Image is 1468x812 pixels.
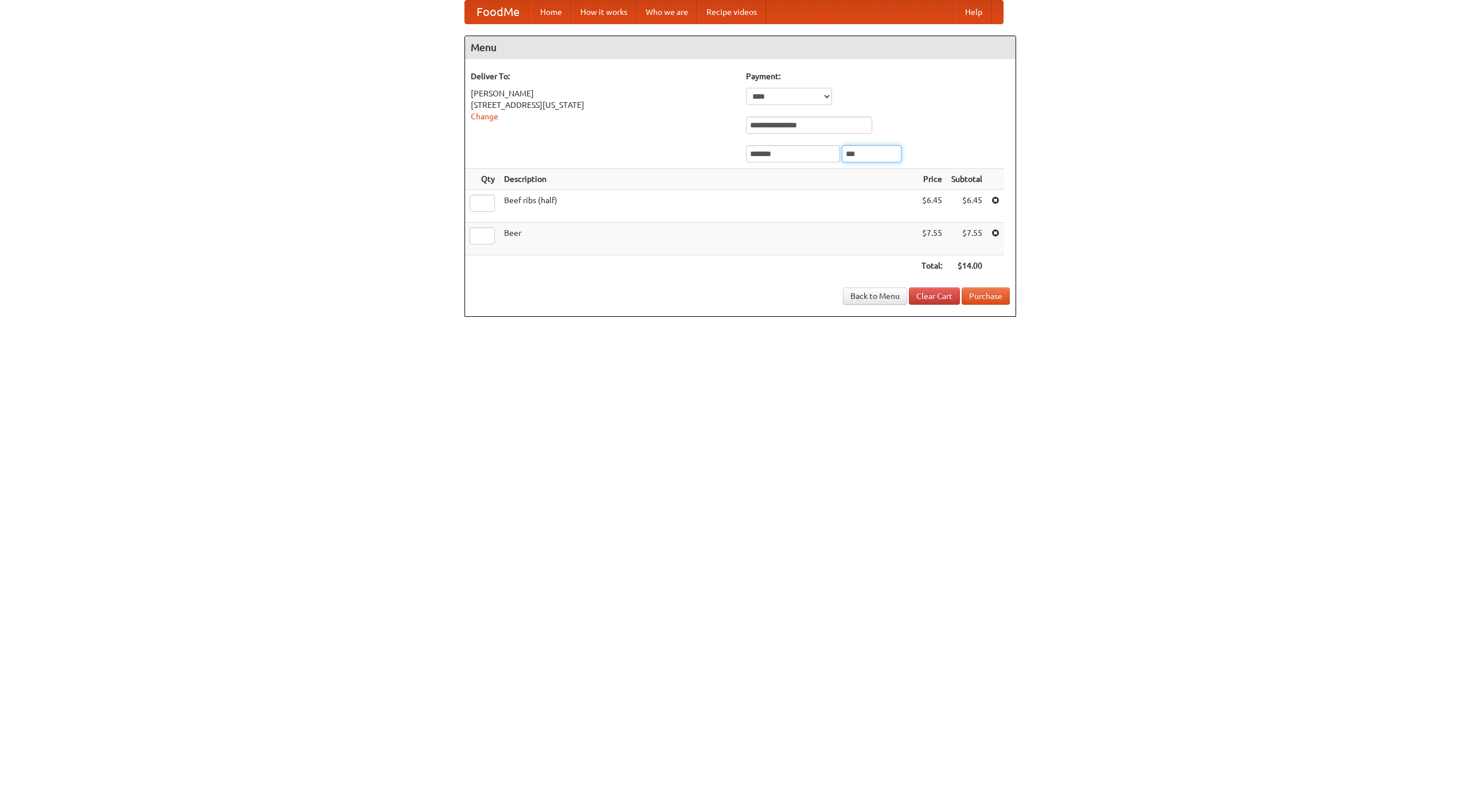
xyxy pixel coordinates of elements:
[697,1,766,24] a: Recipe videos
[909,287,960,305] a: Clear Cart
[531,1,571,24] a: Home
[465,36,1016,59] h4: Menu
[571,1,637,24] a: How it works
[637,1,697,24] a: Who we are
[947,169,987,190] th: Subtotal
[917,255,947,277] th: Total:
[471,88,735,99] div: [PERSON_NAME]
[465,1,531,24] a: FoodMe
[947,223,987,255] td: $7.55
[947,255,987,277] th: $14.00
[499,190,917,223] td: Beef ribs (half)
[746,71,1010,82] h5: Payment:
[465,169,499,190] th: Qty
[843,287,907,305] a: Back to Menu
[471,112,498,121] a: Change
[917,223,947,255] td: $7.55
[471,99,735,111] div: [STREET_ADDRESS][US_STATE]
[947,190,987,223] td: $6.45
[917,190,947,223] td: $6.45
[962,287,1010,305] button: Purchase
[499,169,917,190] th: Description
[499,223,917,255] td: Beer
[956,1,991,24] a: Help
[471,71,735,82] h5: Deliver To:
[917,169,947,190] th: Price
